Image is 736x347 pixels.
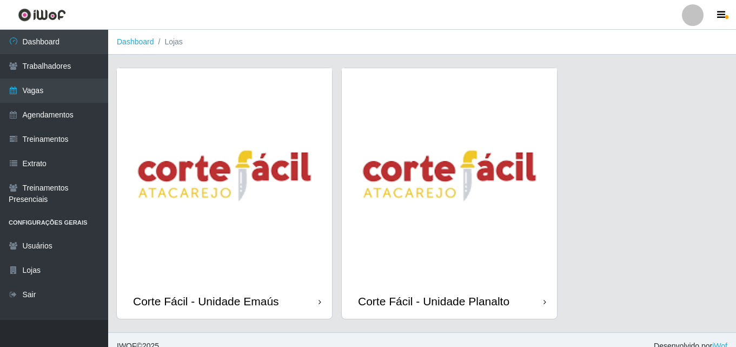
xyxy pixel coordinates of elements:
[117,68,332,284] img: cardImg
[108,30,736,55] nav: breadcrumb
[117,37,154,46] a: Dashboard
[18,8,66,22] img: CoreUI Logo
[117,68,332,319] a: Corte Fácil - Unidade Emaús
[342,68,557,319] a: Corte Fácil - Unidade Planalto
[133,294,279,308] div: Corte Fácil - Unidade Emaús
[342,68,557,284] img: cardImg
[154,36,183,48] li: Lojas
[358,294,509,308] div: Corte Fácil - Unidade Planalto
